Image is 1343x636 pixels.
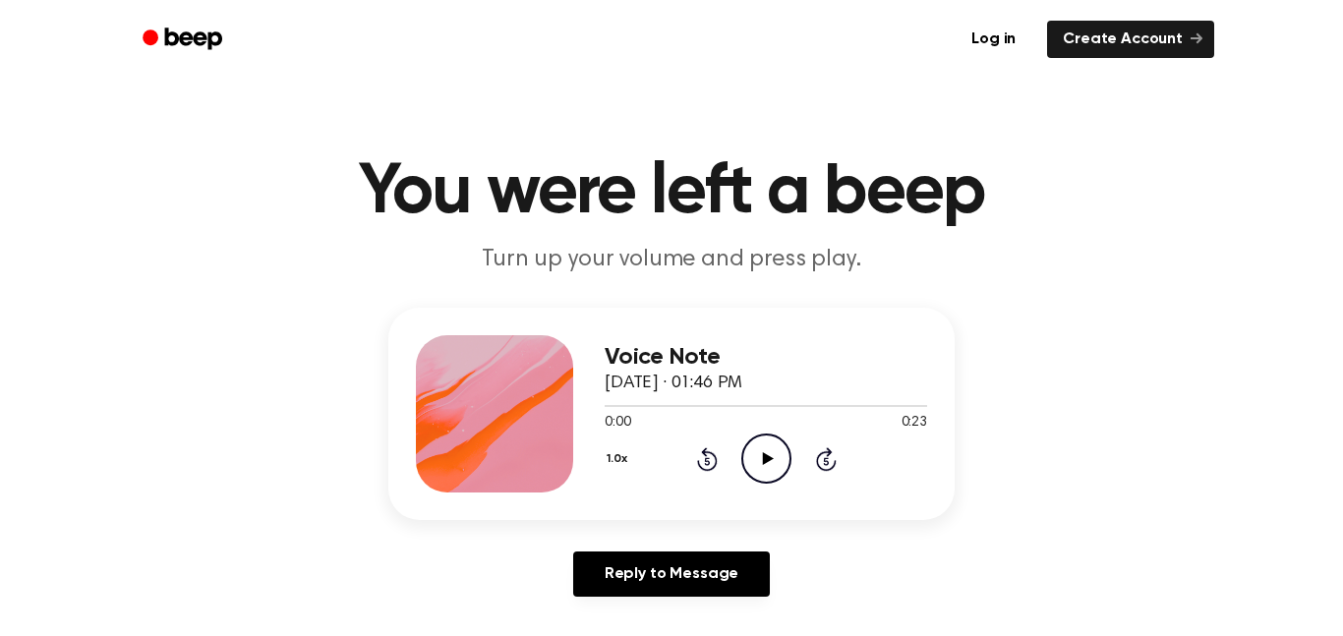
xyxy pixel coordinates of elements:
[605,375,742,392] span: [DATE] · 01:46 PM
[129,21,240,59] a: Beep
[605,344,927,371] h3: Voice Note
[573,551,770,597] a: Reply to Message
[605,442,634,476] button: 1.0x
[168,157,1175,228] h1: You were left a beep
[1047,21,1214,58] a: Create Account
[605,413,630,434] span: 0:00
[952,17,1035,62] a: Log in
[294,244,1049,276] p: Turn up your volume and press play.
[902,413,927,434] span: 0:23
